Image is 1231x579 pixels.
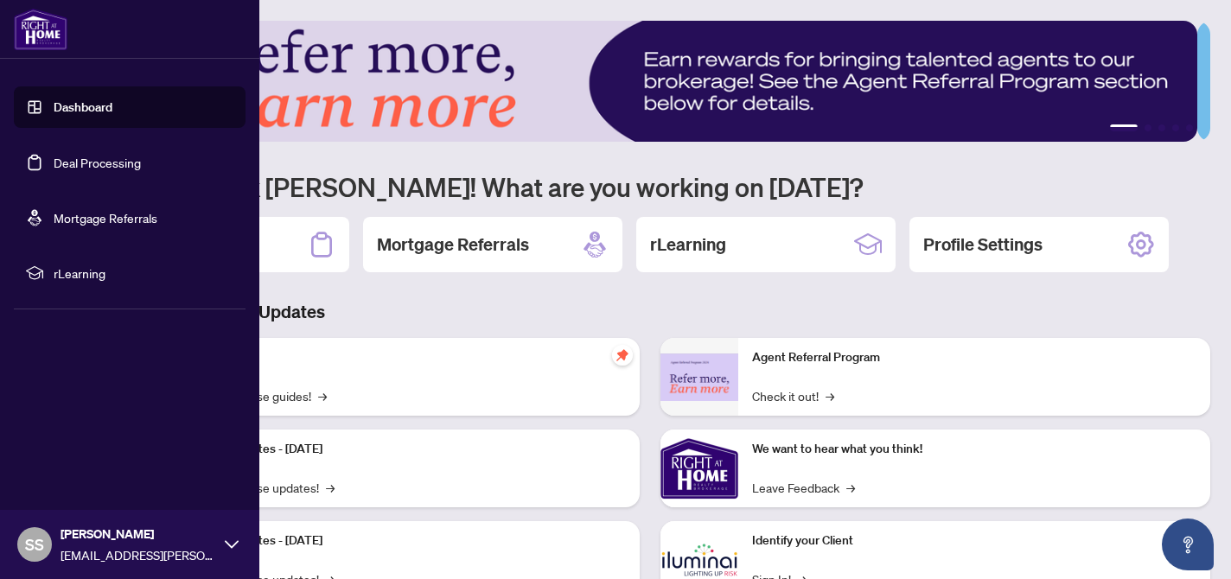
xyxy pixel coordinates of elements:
a: Deal Processing [54,155,141,170]
img: Agent Referral Program [660,353,738,401]
button: 5 [1186,124,1193,131]
img: We want to hear what you think! [660,429,738,507]
h1: Welcome back [PERSON_NAME]! What are you working on [DATE]? [90,170,1210,203]
img: logo [14,9,67,50]
span: [PERSON_NAME] [61,525,216,544]
span: → [826,386,834,405]
a: Check it out!→ [752,386,834,405]
p: Platform Updates - [DATE] [182,531,626,550]
p: Identify your Client [752,531,1196,550]
h2: Profile Settings [923,232,1043,257]
button: Open asap [1162,519,1214,570]
button: 1 [1110,124,1138,131]
h2: rLearning [650,232,726,257]
p: Platform Updates - [DATE] [182,440,626,459]
button: 3 [1158,124,1165,131]
a: Mortgage Referrals [54,210,157,226]
span: → [846,478,855,497]
span: [EMAIL_ADDRESS][PERSON_NAME][DOMAIN_NAME] [61,545,216,564]
button: 4 [1172,124,1179,131]
span: → [326,478,335,497]
h2: Mortgage Referrals [377,232,529,257]
p: We want to hear what you think! [752,440,1196,459]
a: Dashboard [54,99,112,115]
span: → [318,386,327,405]
h3: Brokerage & Industry Updates [90,300,1210,324]
a: Leave Feedback→ [752,478,855,497]
p: Agent Referral Program [752,348,1196,367]
p: Self-Help [182,348,626,367]
img: Slide 0 [90,21,1197,142]
span: rLearning [54,264,233,283]
span: SS [25,532,44,557]
span: pushpin [612,345,633,366]
button: 2 [1145,124,1151,131]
